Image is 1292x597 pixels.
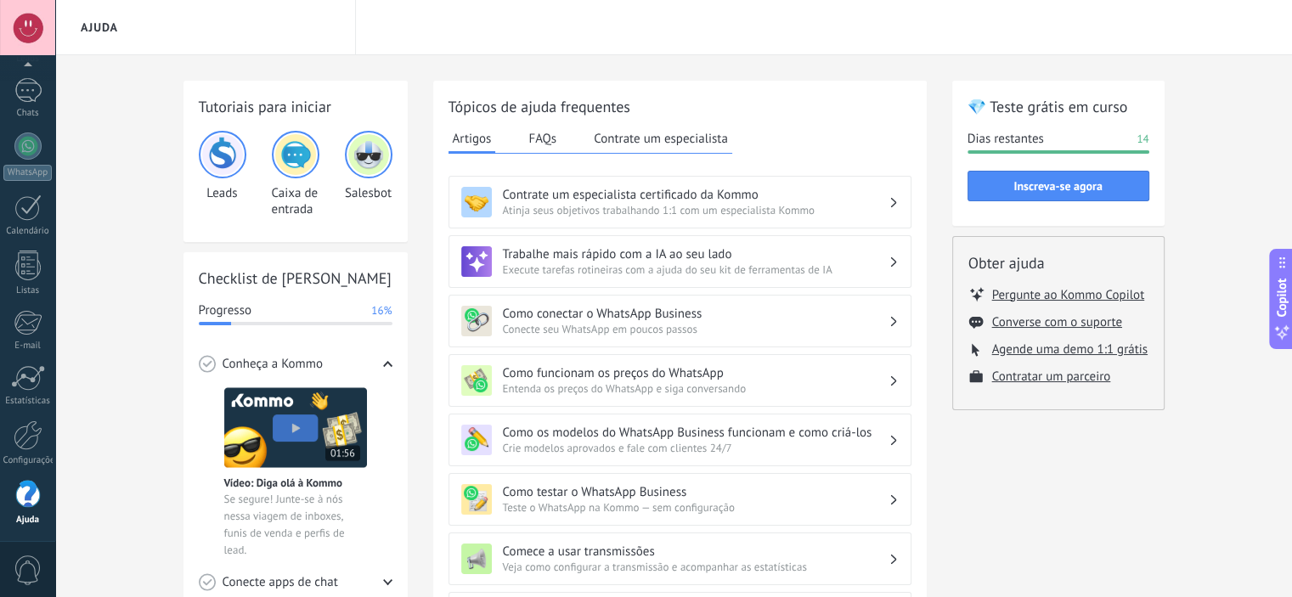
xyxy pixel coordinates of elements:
span: Atinja seus objetivos trabalhando 1:1 com um especialista Kommo [503,203,889,217]
span: Vídeo: Diga olá à Kommo [224,476,342,490]
button: Inscreva-se agora [968,171,1149,201]
h2: Checklist de [PERSON_NAME] [199,268,392,289]
div: E-mail [3,341,53,352]
div: Leads [199,131,246,217]
span: Progresso [199,302,251,319]
div: Estatísticas [3,396,53,407]
span: Conecte apps de chat [223,574,338,591]
button: Contratar um parceiro [992,369,1111,385]
h2: Obter ajuda [968,252,1148,273]
button: Pergunte ao Kommo Copilot [992,286,1145,303]
span: Entenda os preços do WhatsApp e siga conversando [503,381,889,396]
span: Conheça a Kommo [223,356,323,373]
img: Meet video [224,387,367,468]
span: 14 [1137,131,1148,148]
div: Listas [3,285,53,296]
span: Veja como configurar a transmissão e acompanhar as estatísticas [503,560,889,574]
h3: Como conectar o WhatsApp Business [503,306,889,322]
button: Contrate um especialista [590,126,732,151]
h2: Tópicos de ajuda frequentes [449,96,911,117]
div: Salesbot [345,131,392,217]
button: Converse com o suporte [992,314,1122,330]
span: Execute tarefas rotineiras com a ajuda do seu kit de ferramentas de IA [503,262,889,277]
span: Se segure! Junte-se à nós nessa viagem de inboxes, funis de venda e perfis de lead. [224,491,367,559]
span: Inscreva-se agora [1013,180,1102,192]
span: Copilot [1273,278,1290,317]
span: Conecte seu WhatsApp em poucos passos [503,322,889,336]
button: FAQs [524,126,561,151]
h3: Como testar o WhatsApp Business [503,484,889,500]
div: WhatsApp [3,165,52,181]
h3: Como os modelos do WhatsApp Business funcionam e como criá-los [503,425,889,441]
span: 16% [371,302,392,319]
span: Teste o WhatsApp na Kommo — sem configuração [503,500,889,515]
h3: Comece a usar transmissões [503,543,889,560]
button: Artigos [449,126,496,154]
div: Ajuda [3,515,53,526]
span: Dias restantes [968,131,1044,148]
span: Crie modelos aprovados e fale com clientes 24/7 [503,441,889,455]
h3: Contrate um especialista certificado da Kommo [503,187,889,203]
div: Caixa de entrada [272,131,319,217]
div: Configurações [3,455,53,466]
button: Agende uma demo 1:1 grátis [992,341,1148,358]
div: Calendário [3,226,53,237]
h2: Tutoriais para iniciar [199,96,392,117]
h2: 💎 Teste grátis em curso [968,96,1149,117]
h3: Trabalhe mais rápido com a IA ao seu lado [503,246,889,262]
h3: Como funcionam os preços do WhatsApp [503,365,889,381]
div: Chats [3,108,53,119]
